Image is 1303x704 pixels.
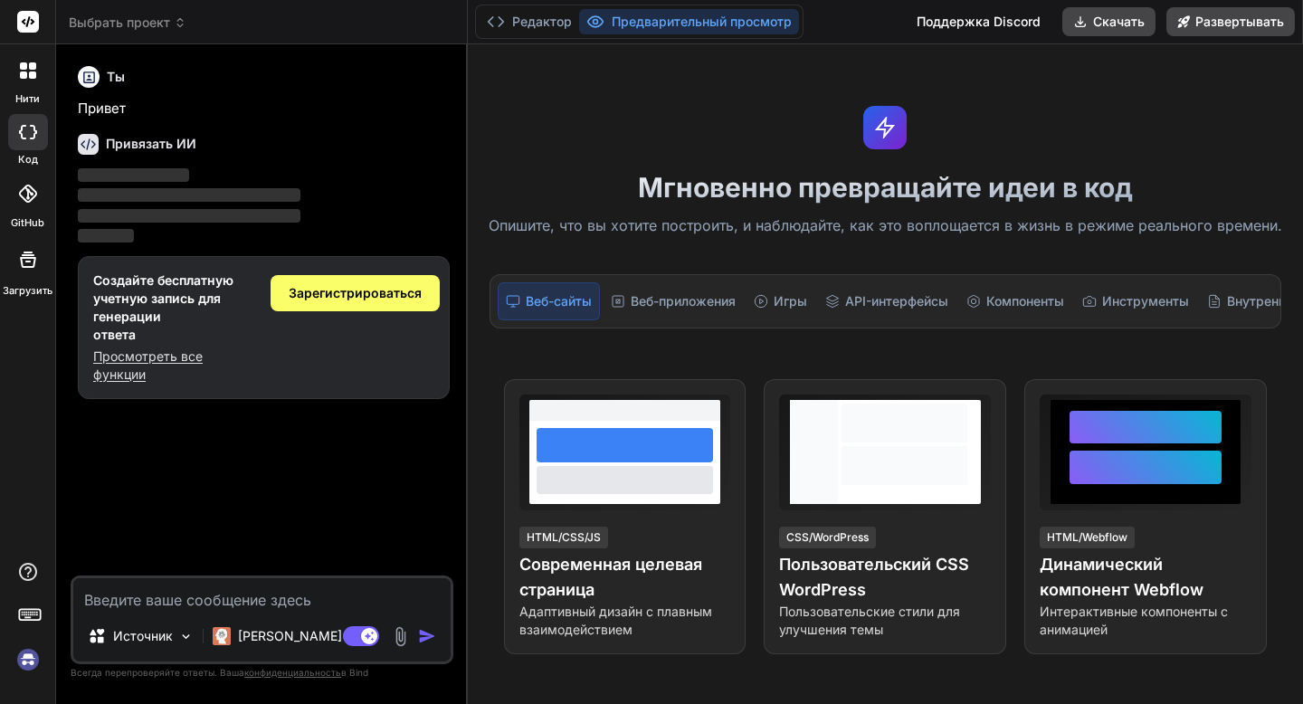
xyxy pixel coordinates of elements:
[341,667,368,678] font: в Bind
[779,555,969,599] font: Пользовательский CSS WordPress
[845,293,948,309] font: API-интерфейсы
[93,348,203,382] font: Просмотреть все функции
[3,284,52,297] font: Загрузить
[631,293,736,309] font: Веб-приложения
[106,136,196,151] font: Привязать ИИ
[11,216,44,229] font: GitHub
[489,216,1282,234] font: Опишите, что вы хотите построить, и наблюдайте, как это воплощается в жизнь в режиме реального вр...
[238,628,374,643] font: [PERSON_NAME] 4 С..
[1040,555,1203,599] font: Динамический компонент Webflow
[512,14,572,29] font: Редактор
[519,604,712,637] font: Адаптивный дизайн с плавным взаимодействием
[612,14,792,29] font: Предварительный просмотр
[774,293,807,309] font: Игры
[1040,604,1228,637] font: Интерактивные компоненты с анимацией
[519,555,702,599] font: Современная целевая страница
[579,9,799,34] button: Предварительный просмотр
[178,629,194,644] img: Выберите модели
[786,530,869,544] font: CSS/WordPress
[13,644,43,675] img: войти
[107,69,125,84] font: Ты
[480,9,579,34] button: Редактор
[1102,293,1189,309] font: Инструменты
[113,628,173,643] font: Источник
[986,293,1064,309] font: Компоненты
[418,627,436,645] img: икона
[69,14,170,30] font: Выбрать проект
[1047,530,1127,544] font: HTML/Webflow
[638,171,1133,204] font: Мгновенно превращайте идеи в код
[1166,7,1295,36] button: Развертывать
[1195,14,1284,29] font: Развертывать
[779,604,960,637] font: Пользовательские стили для улучшения темы
[18,153,38,166] font: код
[71,667,244,678] font: Всегда перепроверяйте ответы. Ваша
[244,667,341,678] font: конфиденциальность
[917,14,1041,29] font: Поддержка Discord
[78,100,126,117] font: Привет
[213,627,231,645] img: Клод 4 Сонет
[390,626,411,647] img: вложение
[1062,7,1156,36] button: Скачать
[15,92,40,105] font: нити
[93,327,136,342] font: ответа
[1093,14,1145,29] font: Скачать
[93,272,233,324] font: Создайте бесплатную учетную запись для генерации
[289,285,422,300] font: Зарегистрироваться
[527,530,601,544] font: HTML/CSS/JS
[526,293,592,309] font: Веб-сайты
